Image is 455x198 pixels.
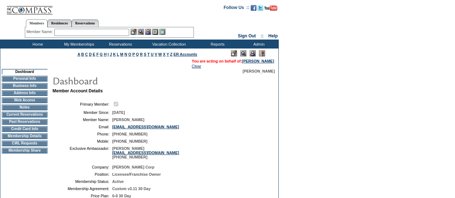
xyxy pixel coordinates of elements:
[131,29,137,35] img: b_edit.gif
[259,50,265,56] img: Log Concern/Member Elevation
[47,19,72,27] a: Residences
[152,29,158,35] img: Reservations
[2,112,47,118] td: Current Reservations
[155,52,157,56] a: V
[113,52,116,56] a: K
[55,194,109,198] td: Price Plan:
[55,179,109,184] td: Membership Status:
[2,119,47,125] td: Past Reservations
[104,52,107,56] a: H
[2,105,47,110] td: Notes
[240,50,246,56] img: View Mode
[55,139,109,143] td: Mobile:
[170,52,173,56] a: Z
[112,194,131,198] span: 0-0 30 Day
[264,7,277,11] a: Subscribe to our YouTube Channel
[16,40,58,49] td: Home
[55,187,109,191] td: Membership Agreement:
[26,19,48,27] a: Members
[112,187,151,191] span: Custom v3.11 30 Day
[58,40,99,49] td: My Memberships
[173,52,197,56] a: ER Accounts
[128,52,131,56] a: O
[112,165,154,169] span: [PERSON_NAME] Corp
[55,101,109,107] td: Primary Member:
[231,50,237,56] img: Edit Mode
[2,97,47,103] td: Web Access
[192,59,274,63] span: You are acting on behalf of:
[112,125,179,129] a: [EMAIL_ADDRESS][DOMAIN_NAME]
[237,40,279,49] td: Admin
[136,52,139,56] a: Q
[52,73,196,88] img: pgTtlDashboard.gif
[159,29,165,35] img: b_calculator.gif
[243,69,275,73] span: [PERSON_NAME]
[112,151,179,155] a: [EMAIL_ADDRESS][DOMAIN_NAME]
[124,52,127,56] a: N
[2,69,47,74] td: Dashboard
[85,52,88,56] a: C
[251,7,256,11] a: Become our fan on Facebook
[112,179,124,184] span: Active
[110,52,112,56] a: J
[261,33,264,38] span: ::
[147,52,150,56] a: T
[2,83,47,89] td: Business Info
[2,148,47,153] td: Membership Share
[55,125,109,129] td: Email:
[242,59,274,63] a: [PERSON_NAME]
[144,52,146,56] a: S
[93,52,95,56] a: E
[89,52,92,56] a: D
[140,40,196,49] td: Vacation Collection
[112,139,147,143] span: [PHONE_NUMBER]
[140,52,143,56] a: R
[100,52,103,56] a: G
[251,5,256,11] img: Become our fan on Facebook
[55,172,109,176] td: Position:
[158,52,162,56] a: W
[78,52,80,56] a: A
[81,52,84,56] a: B
[112,118,144,122] span: [PERSON_NAME]
[112,110,125,115] span: [DATE]
[55,132,109,136] td: Phone:
[108,52,109,56] a: I
[112,172,161,176] span: Licensee/Franchise Owner
[238,33,256,38] a: Sign Out
[120,52,123,56] a: M
[55,110,109,115] td: Member Since:
[55,118,109,122] td: Member Name:
[258,7,263,11] a: Follow us on Twitter
[96,52,99,56] a: F
[55,146,109,159] td: Exclusive Ambassador:
[192,64,201,68] a: Clear
[2,90,47,96] td: Address Info
[151,52,154,56] a: U
[250,50,256,56] img: Impersonate
[268,33,278,38] a: Help
[264,5,277,11] img: Subscribe to our YouTube Channel
[72,19,99,27] a: Reservations
[132,52,135,56] a: P
[163,52,165,56] a: X
[117,52,119,56] a: L
[224,4,249,13] td: Follow Us ::
[27,29,54,35] div: Member Name:
[2,126,47,132] td: Credit Card Info
[55,165,109,169] td: Company:
[2,133,47,139] td: Membership Details
[99,40,140,49] td: Reservations
[167,52,169,56] a: Y
[112,132,147,136] span: [PHONE_NUMBER]
[53,88,103,93] b: Member Account Details
[258,5,263,11] img: Follow us on Twitter
[145,29,151,35] img: Impersonate
[112,146,179,159] span: [PERSON_NAME] [PHONE_NUMBER]
[138,29,144,35] img: View
[2,76,47,82] td: Personal Info
[2,141,47,146] td: CWL Requests
[196,40,237,49] td: Reports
